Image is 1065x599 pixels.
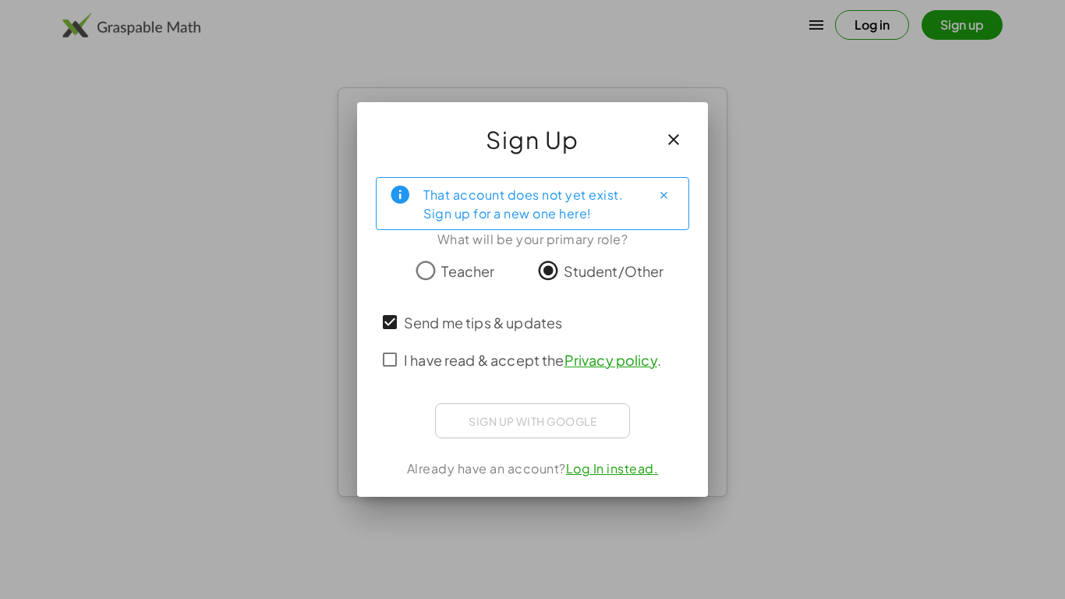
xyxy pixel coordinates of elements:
[376,459,689,478] div: Already have an account?
[486,121,579,158] span: Sign Up
[404,312,562,333] span: Send me tips & updates
[566,460,659,477] a: Log In instead.
[423,184,639,223] div: That account does not yet exist. Sign up for a new one here!
[651,183,676,207] button: Close
[441,261,494,282] span: Teacher
[376,230,689,249] div: What will be your primary role?
[404,349,661,370] span: I have read & accept the .
[564,261,664,282] span: Student/Other
[564,351,657,369] a: Privacy policy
